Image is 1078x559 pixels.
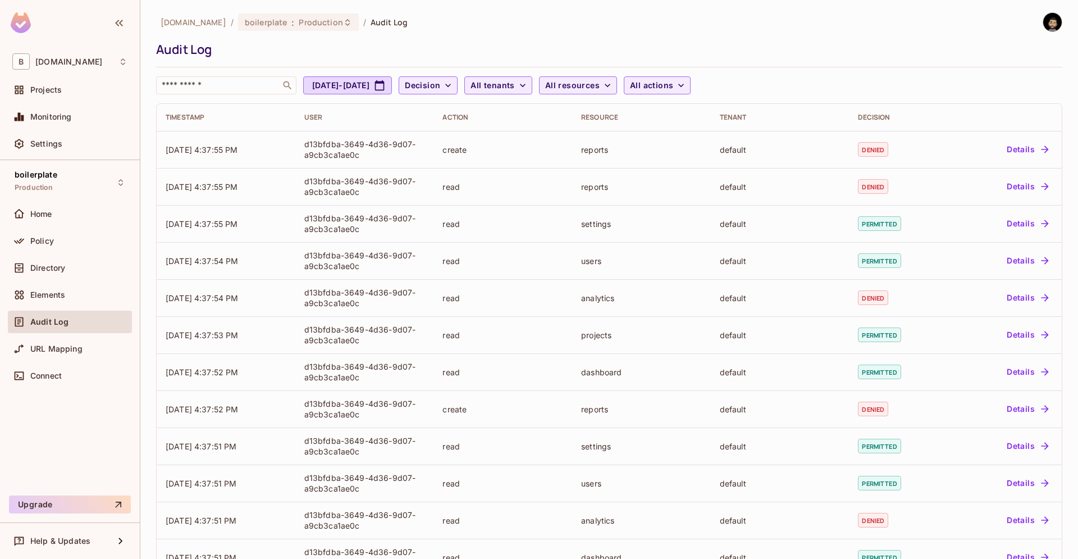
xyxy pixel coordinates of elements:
[858,328,901,342] span: permitted
[166,256,239,266] span: [DATE] 4:37:54 PM
[539,76,617,94] button: All resources
[371,17,408,28] span: Audit Log
[858,439,901,453] span: permitted
[720,256,841,266] div: default
[442,367,563,378] div: read
[720,404,841,415] div: default
[442,404,563,415] div: create
[442,515,563,526] div: read
[166,516,237,525] span: [DATE] 4:37:51 PM
[304,287,425,308] div: d13bfdba-3649-4d36-9d07-a9cb3ca1ae0c
[166,113,286,122] div: Timestamp
[581,256,702,266] div: users
[442,293,563,303] div: read
[304,176,425,197] div: d13bfdba-3649-4d36-9d07-a9cb3ca1ae0c
[304,510,425,531] div: d13bfdba-3649-4d36-9d07-a9cb3ca1ae0c
[720,478,841,489] div: default
[720,181,841,192] div: default
[304,113,425,122] div: User
[30,317,68,326] span: Audit Log
[30,237,54,246] span: Policy
[1043,13,1062,31] img: Florian Marie-Luce
[464,76,532,94] button: All tenants
[166,479,237,488] span: [DATE] 4:37:51 PM
[858,253,901,268] span: permitted
[304,250,425,271] div: d13bfdba-3649-4d36-9d07-a9cb3ca1ae0c
[166,145,238,154] span: [DATE] 4:37:55 PM
[720,113,841,122] div: Tenant
[291,18,295,27] span: :
[858,142,888,157] span: denied
[9,496,131,513] button: Upgrade
[1002,289,1053,307] button: Details
[720,293,841,303] div: default
[581,515,702,526] div: analytics
[442,219,563,229] div: read
[581,330,702,340] div: projects
[303,76,392,94] button: [DATE]-[DATE]
[581,404,702,415] div: reports
[30,290,65,299] span: Elements
[1002,215,1053,233] button: Details
[1002,363,1053,381] button: Details
[720,144,841,155] div: default
[720,515,841,526] div: default
[1002,511,1053,529] button: Details
[858,365,901,379] span: permitted
[30,263,65,272] span: Directory
[581,181,702,192] div: reports
[624,76,691,94] button: All actions
[1002,437,1053,455] button: Details
[399,76,458,94] button: Decision
[442,478,563,489] div: read
[581,478,702,489] div: users
[304,398,425,420] div: d13bfdba-3649-4d36-9d07-a9cb3ca1ae0c
[1002,252,1053,270] button: Details
[1002,178,1053,196] button: Details
[30,85,62,94] span: Projects
[858,113,940,122] div: Decision
[442,441,563,452] div: read
[35,57,102,66] span: Workspace: beecee.fr
[11,12,31,33] img: SReyMgAAAABJRU5ErkJggg==
[304,361,425,383] div: d13bfdba-3649-4d36-9d07-a9cb3ca1ae0c
[858,402,888,416] span: denied
[720,219,841,229] div: default
[299,17,342,28] span: Production
[471,79,514,93] span: All tenants
[858,513,888,528] span: denied
[12,53,30,70] span: B
[30,112,72,121] span: Monitoring
[442,113,563,122] div: Action
[581,367,702,378] div: dashboard
[304,139,425,160] div: d13bfdba-3649-4d36-9d07-a9cb3ca1ae0c
[156,41,1057,58] div: Audit Log
[720,441,841,452] div: default
[1002,140,1053,158] button: Details
[30,139,62,148] span: Settings
[15,183,53,192] span: Production
[720,330,841,340] div: default
[858,179,888,194] span: denied
[30,371,62,380] span: Connect
[30,344,83,353] span: URL Mapping
[1002,400,1053,418] button: Details
[166,219,238,229] span: [DATE] 4:37:55 PM
[30,210,52,219] span: Home
[581,113,702,122] div: Resource
[858,290,888,305] span: denied
[161,17,226,28] span: the active workspace
[1002,326,1053,344] button: Details
[442,181,563,192] div: read
[581,219,702,229] div: settings
[166,442,237,451] span: [DATE] 4:37:51 PM
[166,405,239,414] span: [DATE] 4:37:52 PM
[442,144,563,155] div: create
[304,324,425,346] div: d13bfdba-3649-4d36-9d07-a9cb3ca1ae0c
[630,79,673,93] span: All actions
[442,330,563,340] div: read
[245,17,287,28] span: boilerplate
[858,216,901,231] span: permitted
[720,367,841,378] div: default
[15,170,57,179] span: boilerplate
